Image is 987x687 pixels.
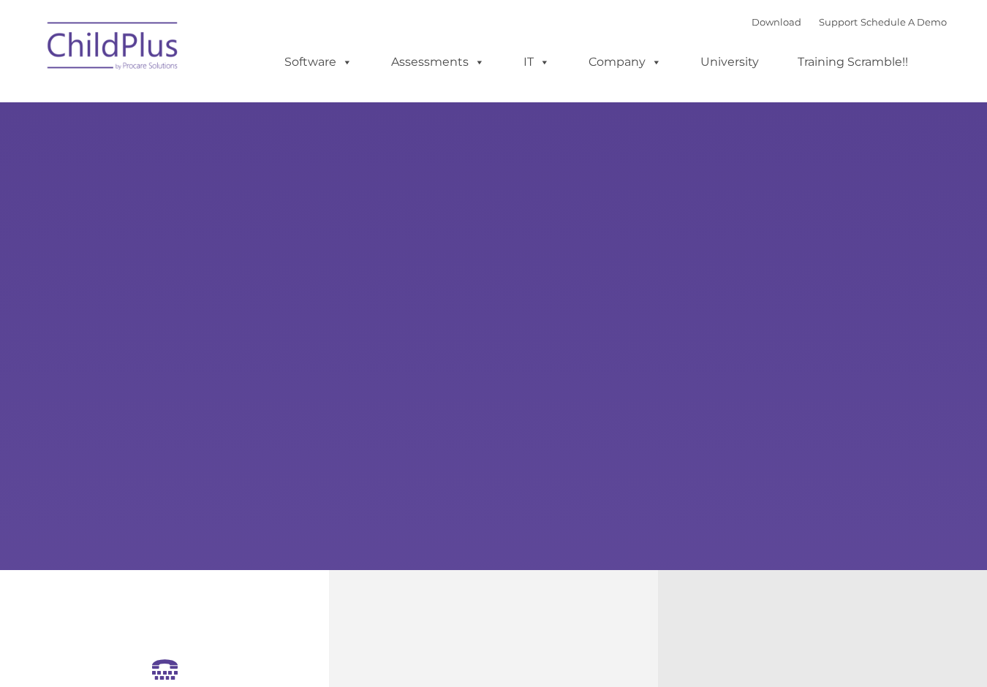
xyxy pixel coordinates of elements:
img: ChildPlus by Procare Solutions [40,12,186,85]
a: University [686,48,774,77]
a: IT [509,48,564,77]
a: Company [574,48,676,77]
a: Support [819,16,858,28]
a: Software [270,48,367,77]
a: Download [752,16,801,28]
a: Assessments [377,48,499,77]
font: | [752,16,947,28]
a: Schedule A Demo [861,16,947,28]
a: Training Scramble!! [783,48,923,77]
